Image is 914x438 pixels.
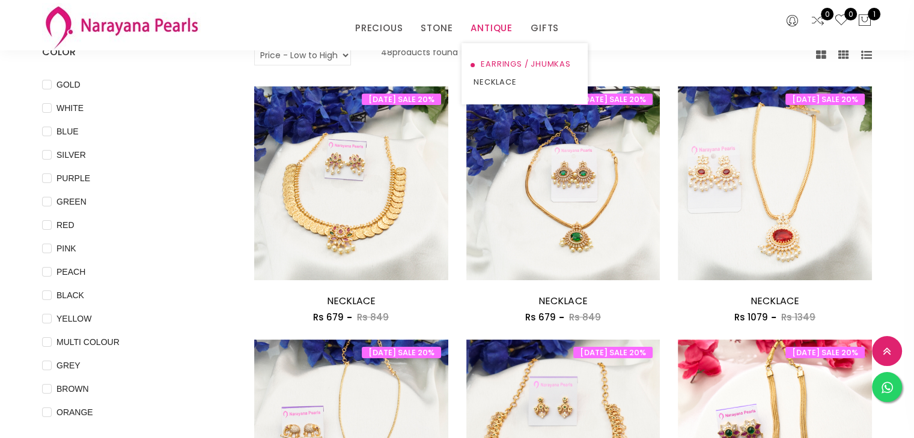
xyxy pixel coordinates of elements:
[52,218,79,232] span: RED
[52,335,124,349] span: MULTI COLOUR
[471,19,513,37] a: ANTIQUE
[781,311,815,323] span: Rs 1349
[357,311,389,323] span: Rs 849
[811,13,825,29] a: 0
[821,8,833,20] span: 0
[42,45,218,59] h4: COLOR
[52,406,98,419] span: ORANGE
[858,13,872,29] button: 1
[52,125,84,138] span: BLUE
[868,8,880,20] span: 1
[421,19,452,37] a: STONE
[313,311,344,323] span: Rs 679
[362,94,441,105] span: [DATE] SALE 20%
[362,347,441,358] span: [DATE] SALE 20%
[52,172,95,185] span: PURPLE
[52,359,85,372] span: GREY
[52,242,81,255] span: PINK
[538,294,587,308] a: NECKLACE
[734,311,768,323] span: Rs 1079
[785,347,865,358] span: [DATE] SALE 20%
[52,148,91,161] span: SILVER
[52,78,85,91] span: GOLD
[52,382,94,395] span: BROWN
[573,94,653,105] span: [DATE] SALE 20%
[785,94,865,105] span: [DATE] SALE 20%
[834,13,848,29] a: 0
[569,311,601,323] span: Rs 849
[327,294,376,308] a: NECKLACE
[52,265,90,278] span: PEACH
[381,45,458,65] p: 48 products found
[573,347,653,358] span: [DATE] SALE 20%
[751,294,799,308] a: NECKLACE
[355,19,403,37] a: PRECIOUS
[844,8,857,20] span: 0
[52,195,91,208] span: GREEN
[525,311,556,323] span: Rs 679
[474,73,576,91] a: NECKLACE
[52,289,89,302] span: BLACK
[52,101,88,115] span: WHITE
[531,19,559,37] a: GIFTS
[52,312,96,325] span: YELLOW
[474,55,576,73] a: EARRINGS / JHUMKAS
